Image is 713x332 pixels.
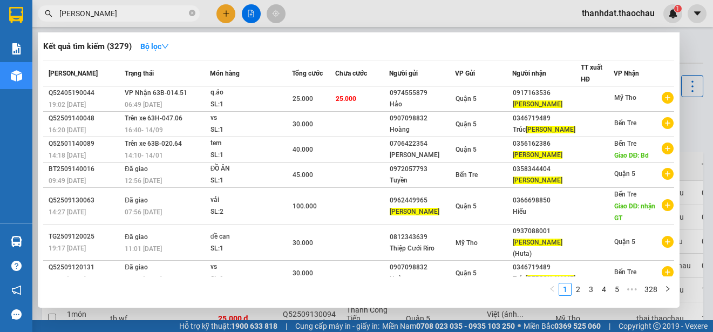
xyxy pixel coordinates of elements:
[84,23,108,33] span: Khánh
[390,99,454,110] div: Hảo
[390,87,454,99] div: 0974555879
[125,89,187,97] span: VP Nhận 63B-014.51
[526,275,575,282] span: [PERSON_NAME]
[456,95,477,103] span: Quận 5
[49,245,86,252] span: 19:17 [DATE]
[293,269,313,277] span: 30.000
[513,262,580,273] div: 0346719489
[189,10,195,16] span: close-circle
[49,164,121,175] div: BT2509140016
[614,268,636,276] span: Bến Tre
[614,94,636,101] span: Mỹ Tho
[597,283,610,296] li: 4
[614,70,639,77] span: VP Nhận
[125,275,162,283] span: 07:40 [DATE]
[59,8,187,19] input: Tìm tên, số ĐT hoặc mã đơn
[390,208,439,215] span: [PERSON_NAME]
[210,231,291,243] div: đề can
[11,70,22,82] img: warehouse-icon
[43,41,132,52] h3: Kết quả tìm kiếm ( 3279 )
[572,283,585,296] li: 2
[390,175,454,186] div: Tuyền
[614,238,635,246] span: Quận 5
[210,124,291,136] div: SL: 1
[4,11,82,22] p: Gửi từ:
[125,70,154,77] span: Trạng thái
[614,170,635,178] span: Quận 5
[132,38,178,55] button: Bộ lọcdown
[210,99,291,111] div: SL: 1
[662,117,674,129] span: plus-circle
[154,74,160,86] span: 1
[11,261,22,271] span: question-circle
[513,226,580,237] div: 0937088001
[513,195,580,206] div: 0366698850
[456,171,478,179] span: Bến Tre
[125,101,162,109] span: 06:49 [DATE]
[9,7,23,23] img: logo-vxr
[11,285,22,295] span: notification
[559,283,571,295] a: 1
[293,202,317,210] span: 100.000
[49,113,121,124] div: Q52509140048
[49,126,86,134] span: 16:20 [DATE]
[45,10,52,17] span: search
[210,70,240,77] span: Món hàng
[293,95,313,103] span: 25.000
[610,283,623,296] li: 5
[623,283,641,296] li: Next 5 Pages
[125,197,148,204] span: Đã giao
[390,195,454,206] div: 0962449965
[611,283,623,295] a: 5
[210,261,291,273] div: vs
[210,243,291,255] div: SL: 1
[513,164,580,175] div: 0358344404
[210,150,291,161] div: SL: 1
[390,113,454,124] div: 0907098832
[210,194,291,206] div: vải
[513,177,562,184] span: [PERSON_NAME]
[513,138,580,150] div: 0356162386
[614,140,636,147] span: Bến Tre
[11,309,22,320] span: message
[210,87,291,99] div: q.áo
[662,199,674,211] span: plus-circle
[662,92,674,104] span: plus-circle
[456,269,477,277] span: Quận 5
[614,202,656,222] span: Giao DĐ: nhận GT
[390,164,454,175] div: 0972057793
[390,273,454,284] div: Hoàng
[581,64,602,83] span: TT xuất HĐ
[513,206,580,218] div: Hiếu
[4,70,71,91] span: 1 - Thùng xốp (đồ lạnh)
[125,208,162,216] span: 07:56 [DATE]
[293,146,313,153] span: 40.000
[662,143,674,154] span: plus-circle
[293,239,313,247] span: 30.000
[662,266,674,278] span: plus-circle
[513,100,562,108] span: [PERSON_NAME]
[335,70,367,77] span: Chưa cước
[49,70,98,77] span: [PERSON_NAME]
[11,236,22,247] img: warehouse-icon
[336,95,356,103] span: 25.000
[140,42,169,51] strong: Bộ lọc
[513,237,580,260] div: (Huta)
[125,152,163,159] span: 14:10 - 14/01
[526,126,575,133] span: [PERSON_NAME]
[513,113,580,124] div: 0346719489
[513,87,580,99] div: 0917163536
[662,168,674,180] span: plus-circle
[513,151,562,159] span: [PERSON_NAME]
[97,55,124,65] span: 30.000
[456,239,478,247] span: Mỹ Tho
[210,163,291,175] div: ĐỒ ĂN
[125,140,182,147] span: Trên xe 63B-020.64
[546,283,559,296] button: left
[390,262,454,273] div: 0907098832
[390,150,454,161] div: [PERSON_NAME]
[546,283,559,296] li: Previous Page
[17,55,22,65] span: 0
[210,138,291,150] div: tem
[142,76,154,86] span: SL:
